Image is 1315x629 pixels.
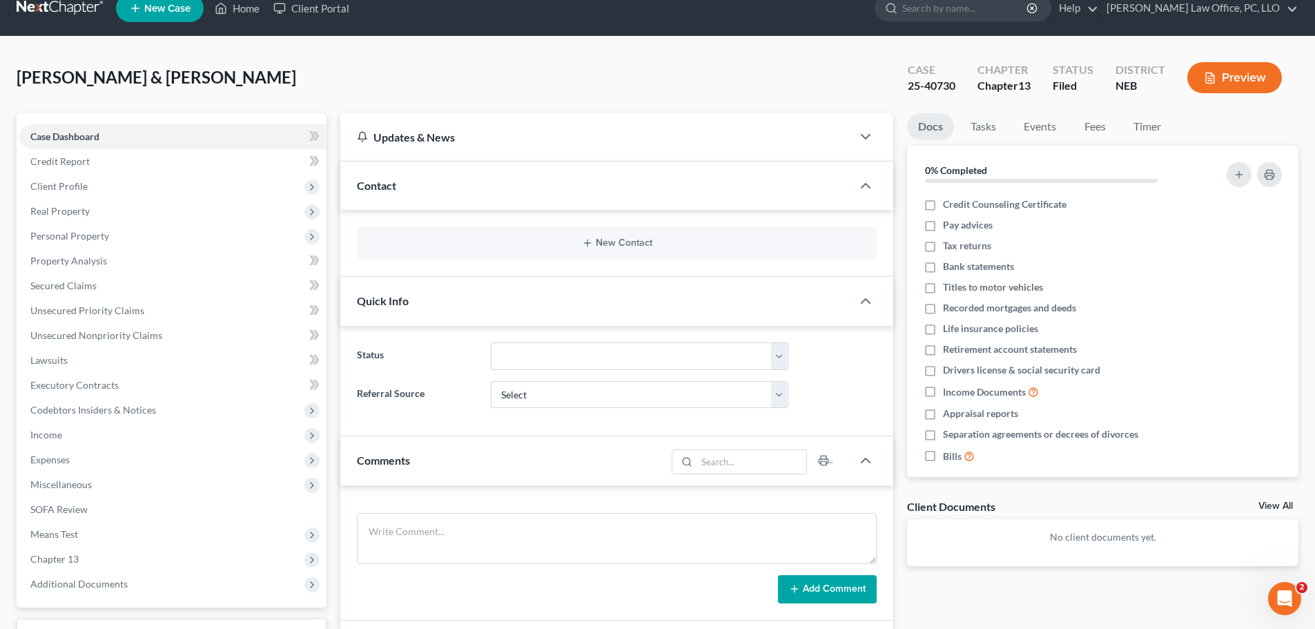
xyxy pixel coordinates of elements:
[30,553,79,565] span: Chapter 13
[943,301,1076,315] span: Recorded mortgages and deeds
[30,280,97,291] span: Secured Claims
[778,575,877,604] button: Add Comment
[697,450,807,474] input: Search...
[30,454,70,465] span: Expenses
[1122,113,1172,140] a: Timer
[30,354,68,366] span: Lawsuits
[1296,582,1307,593] span: 2
[943,427,1138,441] span: Separation agreements or decrees of divorces
[357,294,409,307] span: Quick Info
[1053,62,1093,78] div: Status
[357,179,396,192] span: Contact
[30,379,119,391] span: Executory Contracts
[30,255,107,267] span: Property Analysis
[144,3,191,14] span: New Case
[943,342,1077,356] span: Retirement account statements
[350,342,483,370] label: Status
[943,280,1043,294] span: Titles to motor vehicles
[1258,501,1293,511] a: View All
[943,197,1066,211] span: Credit Counseling Certificate
[368,238,866,249] button: New Contact
[925,164,987,176] strong: 0% Completed
[19,323,327,348] a: Unsecured Nonpriority Claims
[918,530,1287,544] p: No client documents yet.
[977,62,1031,78] div: Chapter
[30,578,128,590] span: Additional Documents
[19,298,327,323] a: Unsecured Priority Claims
[30,205,90,217] span: Real Property
[30,478,92,490] span: Miscellaneous
[1268,582,1301,615] iframe: Intercom live chat
[350,381,483,409] label: Referral Source
[30,329,162,341] span: Unsecured Nonpriority Claims
[30,404,156,416] span: Codebtors Insiders & Notices
[19,124,327,149] a: Case Dashboard
[30,180,88,192] span: Client Profile
[19,373,327,398] a: Executory Contracts
[30,528,78,540] span: Means Test
[30,130,99,142] span: Case Dashboard
[943,322,1038,336] span: Life insurance policies
[30,429,62,441] span: Income
[17,67,296,87] span: [PERSON_NAME] & [PERSON_NAME]
[908,62,955,78] div: Case
[1187,62,1282,93] button: Preview
[943,449,962,463] span: Bills
[907,499,995,514] div: Client Documents
[30,503,88,515] span: SOFA Review
[357,454,410,467] span: Comments
[943,407,1018,420] span: Appraisal reports
[1013,113,1067,140] a: Events
[19,348,327,373] a: Lawsuits
[30,304,144,316] span: Unsecured Priority Claims
[19,273,327,298] a: Secured Claims
[977,78,1031,94] div: Chapter
[357,130,835,144] div: Updates & News
[19,149,327,174] a: Credit Report
[30,155,90,167] span: Credit Report
[943,239,991,253] span: Tax returns
[943,260,1014,273] span: Bank statements
[1018,79,1031,92] span: 13
[1116,62,1165,78] div: District
[1116,78,1165,94] div: NEB
[19,497,327,522] a: SOFA Review
[1053,78,1093,94] div: Filed
[1073,113,1117,140] a: Fees
[943,218,993,232] span: Pay advices
[943,363,1100,377] span: Drivers license & social security card
[19,249,327,273] a: Property Analysis
[907,113,954,140] a: Docs
[30,230,109,242] span: Personal Property
[908,78,955,94] div: 25-40730
[943,385,1026,399] span: Income Documents
[960,113,1007,140] a: Tasks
